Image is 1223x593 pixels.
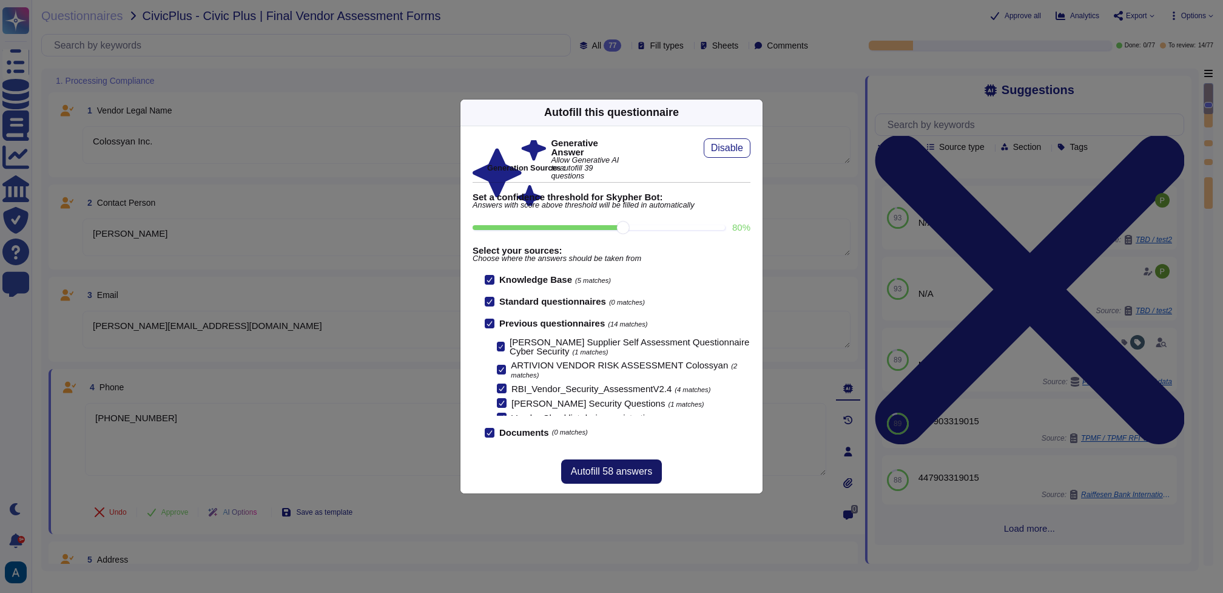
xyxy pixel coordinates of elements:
span: (4 matches) [675,386,710,393]
b: Generation Sources : [487,163,565,172]
b: Standard questionnaires [499,296,606,307]
span: Vendor Checklist during registration process [511,413,689,423]
span: (14 matches) [608,320,647,328]
span: Allow Generative AI to autofill 39 questions [551,157,624,180]
label: 80 % [732,223,750,232]
span: Disable [711,143,743,153]
b: Generative Answer [551,138,624,157]
b: Set a confidence threshold for Skypher Bot: [473,192,750,202]
span: (1 matches) [668,401,704,408]
span: Autofill 58 answers [571,467,652,476]
span: [PERSON_NAME] Supplier Self Assessment Questionnaire Cyber Security [510,337,749,356]
span: ARTIVION VENDOR RISK ASSESSMENT Colossyan [511,360,728,370]
span: Choose where the answers should be taken from [473,255,750,263]
div: Autofill this questionnaire [544,104,679,121]
span: RBI_Vendor_Security_AssessmentV2.4 [511,384,672,394]
b: Knowledge Base [499,274,572,285]
span: (0 matches) [552,429,588,436]
span: (1 matches) [692,415,728,422]
span: [PERSON_NAME] Security Questions [511,398,665,408]
button: Autofill 58 answers [561,459,662,484]
span: Answers with score above threshold will be filled in automatically [473,202,750,209]
span: (1 matches) [572,348,608,356]
b: Documents [499,428,549,437]
button: Disable [704,138,750,158]
b: Select your sources: [473,246,750,255]
b: Previous questionnaires [499,318,605,328]
span: (5 matches) [575,277,611,284]
span: (0 matches) [609,299,645,306]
